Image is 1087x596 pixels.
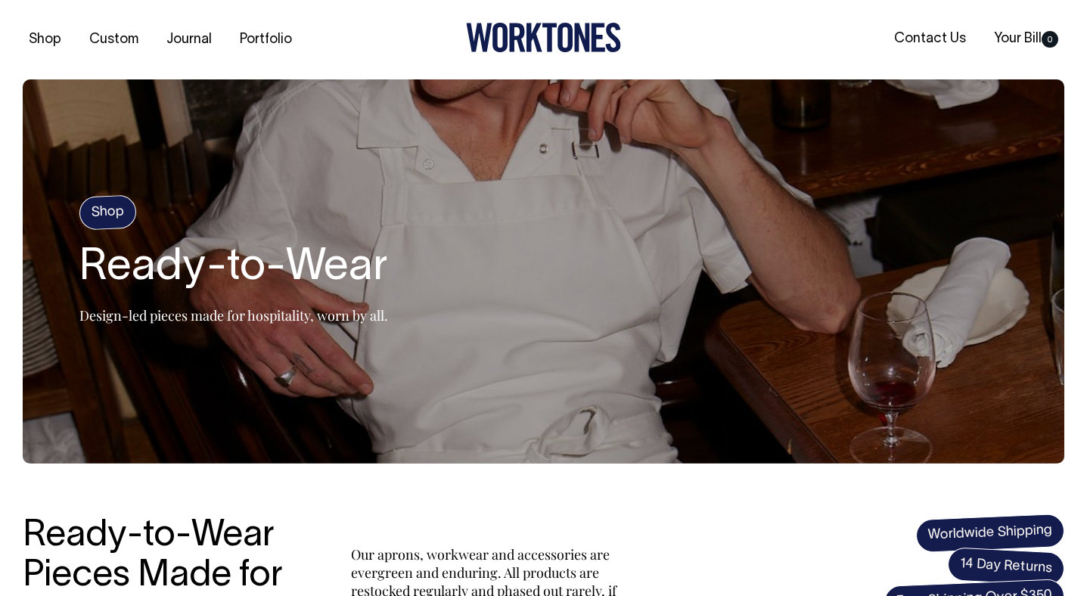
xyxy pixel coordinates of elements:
h4: Shop [79,194,137,230]
span: 0 [1042,31,1058,48]
a: Contact Us [888,26,972,51]
span: 14 Day Returns [947,547,1065,586]
a: Journal [160,27,218,52]
p: Design-led pieces made for hospitality, worn by all. [79,306,388,324]
a: Portfolio [234,27,298,52]
h2: Ready-to-Wear [79,244,388,293]
a: Your Bill0 [988,26,1064,51]
a: Custom [83,27,144,52]
a: Shop [23,27,67,52]
span: Worldwide Shipping [915,514,1065,553]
